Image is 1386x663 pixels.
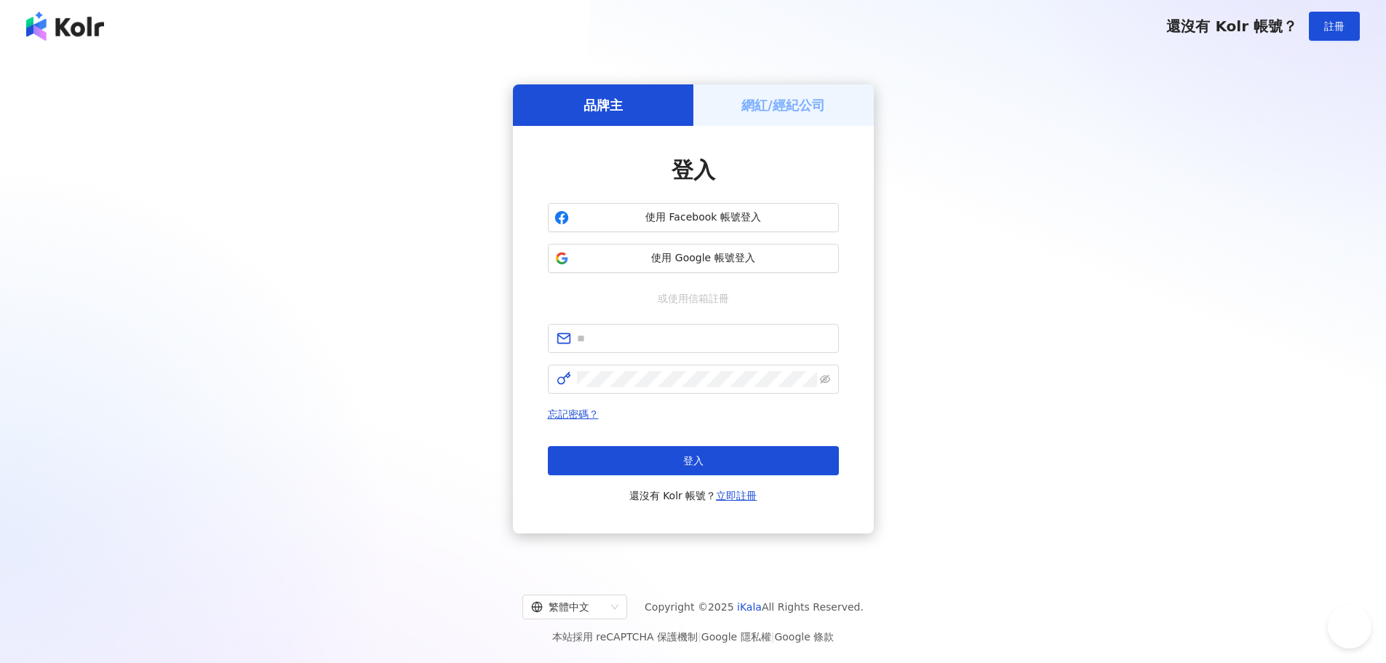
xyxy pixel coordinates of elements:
[548,244,839,273] button: 使用 Google 帳號登入
[737,601,762,613] a: iKala
[584,96,623,114] h5: 品牌主
[1324,20,1345,32] span: 註冊
[716,490,757,501] a: 立即註冊
[1328,605,1371,648] iframe: Help Scout Beacon - Open
[645,598,864,616] span: Copyright © 2025 All Rights Reserved.
[820,374,830,384] span: eye-invisible
[629,487,757,504] span: 還沒有 Kolr 帳號？
[548,203,839,232] button: 使用 Facebook 帳號登入
[575,251,832,266] span: 使用 Google 帳號登入
[1309,12,1360,41] button: 註冊
[552,628,834,646] span: 本站採用 reCAPTCHA 保護機制
[683,455,704,467] span: 登入
[741,96,825,114] h5: 網紅/經紀公司
[26,12,104,41] img: logo
[548,408,599,420] a: 忘記密碼？
[672,157,715,183] span: 登入
[701,631,771,643] a: Google 隱私權
[774,631,834,643] a: Google 條款
[1166,17,1297,35] span: 還沒有 Kolr 帳號？
[771,631,775,643] span: |
[648,290,739,306] span: 或使用信箱註冊
[531,595,605,619] div: 繁體中文
[548,446,839,475] button: 登入
[698,631,701,643] span: |
[575,210,832,225] span: 使用 Facebook 帳號登入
